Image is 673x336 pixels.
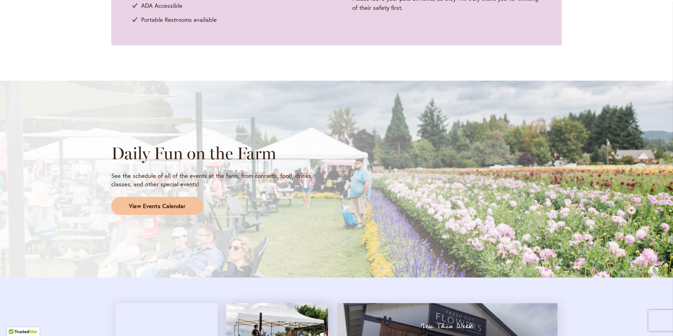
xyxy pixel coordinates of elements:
p: See the schedule of all of the events at the farm, from concerts, food, drinks, classes, and othe... [111,172,330,188]
a: View Events Calendar [111,197,203,215]
span: ADA Accessible [141,1,182,10]
span: Portable Restrooms available [141,15,217,24]
span: View Events Calendar [129,202,185,210]
h2: Daily Fun on the Farm [111,143,330,163]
